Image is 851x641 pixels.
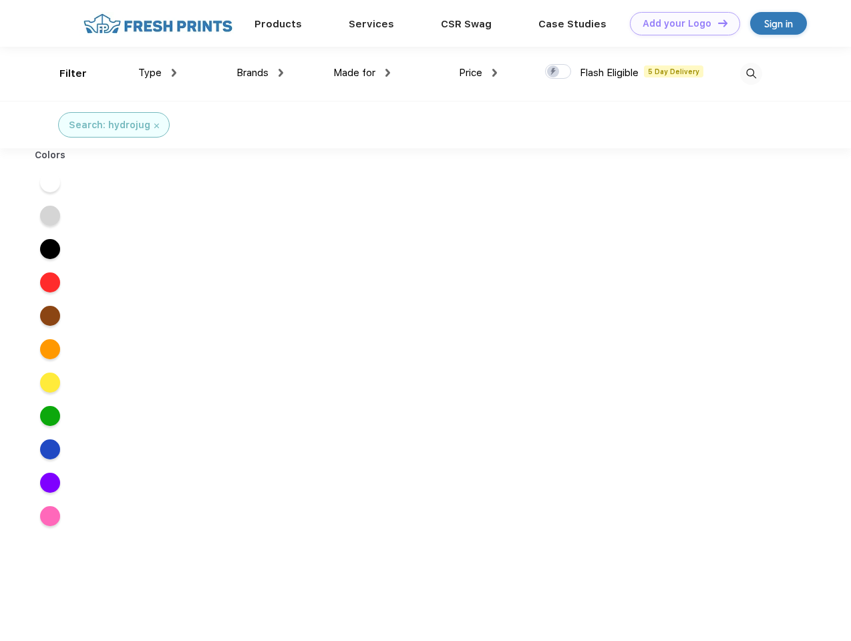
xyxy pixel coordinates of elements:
[643,18,711,29] div: Add your Logo
[385,69,390,77] img: dropdown.png
[254,18,302,30] a: Products
[459,67,482,79] span: Price
[333,67,375,79] span: Made for
[138,67,162,79] span: Type
[740,63,762,85] img: desktop_search.svg
[59,66,87,81] div: Filter
[580,67,639,79] span: Flash Eligible
[79,12,236,35] img: fo%20logo%202.webp
[279,69,283,77] img: dropdown.png
[492,69,497,77] img: dropdown.png
[172,69,176,77] img: dropdown.png
[69,118,150,132] div: Search: hydrojug
[25,148,76,162] div: Colors
[718,19,727,27] img: DT
[236,67,269,79] span: Brands
[154,124,159,128] img: filter_cancel.svg
[644,65,703,77] span: 5 Day Delivery
[764,16,793,31] div: Sign in
[750,12,807,35] a: Sign in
